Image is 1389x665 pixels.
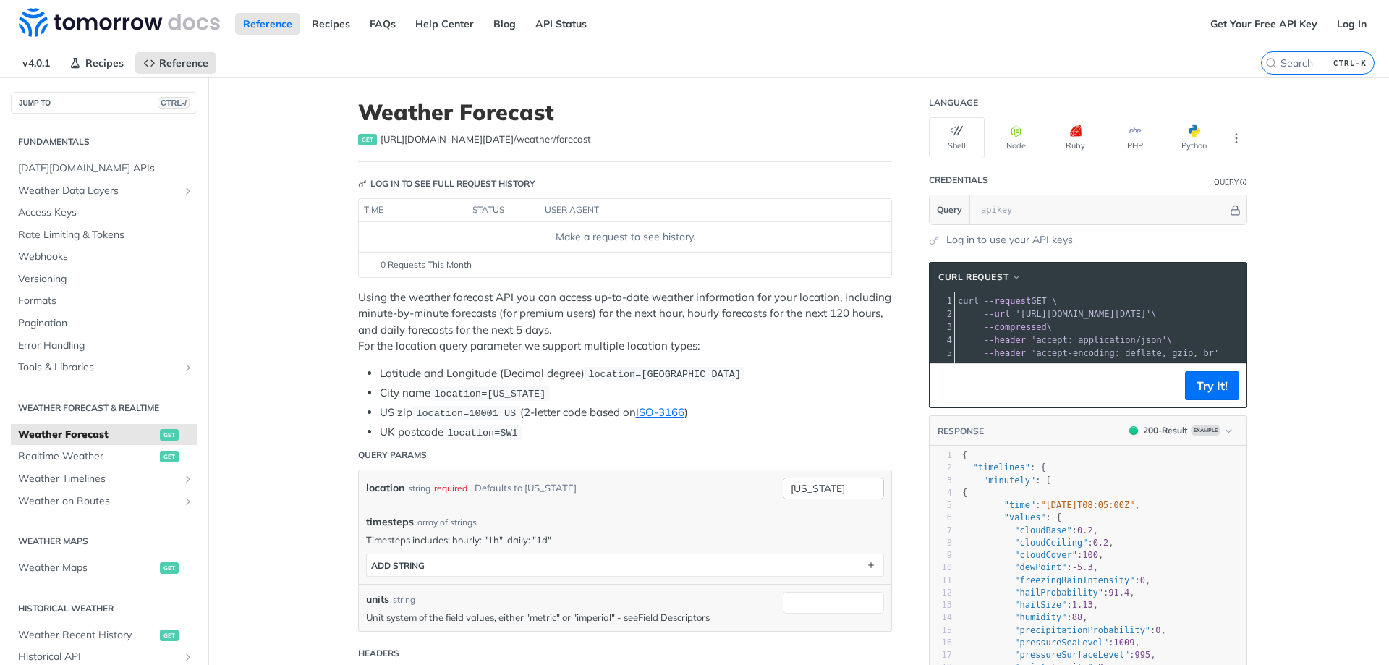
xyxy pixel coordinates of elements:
[235,13,300,35] a: Reference
[588,369,741,380] span: location=[GEOGRAPHIC_DATA]
[135,52,216,74] a: Reference
[1072,600,1093,610] span: 1.13
[930,499,952,512] div: 5
[11,335,197,357] a: Error Handling
[930,449,952,462] div: 1
[930,475,952,487] div: 3
[358,179,367,188] svg: Key
[18,472,179,486] span: Weather Timelines
[540,199,862,222] th: user agent
[930,512,952,524] div: 6
[18,272,194,287] span: Versioning
[1122,423,1239,438] button: 200200-ResultExample
[182,185,194,197] button: Show subpages for Weather Data Layers
[11,290,197,312] a: Formats
[18,250,194,264] span: Webhooks
[359,199,467,222] th: time
[19,8,220,37] img: Tomorrow.io Weather API Docs
[1228,203,1243,217] button: Hide
[1082,550,1098,560] span: 100
[930,321,954,334] div: 3
[1230,132,1243,145] svg: More ellipsis
[1077,525,1093,535] span: 0.2
[381,132,591,147] span: https://api.tomorrow.io/v4/weather/forecast
[937,424,985,439] button: RESPONSE
[930,587,952,599] div: 12
[393,593,415,606] div: string
[958,296,1057,306] span: GET \
[358,99,892,125] h1: Weather Forecast
[1143,424,1188,437] div: 200 - Result
[18,449,156,464] span: Realtime Weather
[485,13,524,35] a: Blog
[930,624,952,637] div: 15
[962,450,967,460] span: {
[930,462,952,474] div: 2
[366,533,884,546] p: Timesteps includes: hourly: "1h", daily: "1d"
[11,402,197,415] h2: Weather Forecast & realtime
[1214,177,1247,187] div: QueryInformation
[365,229,885,245] div: Make a request to see history.
[11,624,197,646] a: Weather Recent Historyget
[1014,575,1134,585] span: "freezingRainIntensity"
[416,408,516,419] span: location=10001 US
[984,309,1010,319] span: --url
[929,174,988,187] div: Credentials
[304,13,358,35] a: Recipes
[1077,562,1093,572] span: 5.3
[447,428,517,439] span: location=SW1
[18,339,194,353] span: Error Handling
[18,161,194,176] span: [DATE][DOMAIN_NAME] APIs
[358,134,377,145] span: get
[467,199,540,222] th: status
[18,650,179,664] span: Historical API
[366,611,776,624] p: Unit system of the field values, either "metric" or "imperial" - see
[11,357,197,378] a: Tools & LibrariesShow subpages for Tools & Libraries
[929,96,978,109] div: Language
[1014,650,1129,660] span: "pressureSurfaceLevel"
[962,638,1140,648] span: : ,
[984,322,1047,332] span: --compressed
[962,562,1098,572] span: : ,
[11,135,197,148] h2: Fundamentals
[984,296,1031,306] span: --request
[1114,638,1135,648] span: 1009
[1155,625,1160,635] span: 0
[475,478,577,499] div: Defaults to [US_STATE]
[930,525,952,537] div: 7
[962,650,1155,660] span: : ,
[1031,335,1167,345] span: 'accept: application/json'
[988,117,1044,158] button: Node
[367,554,883,576] button: ADD string
[18,184,179,198] span: Weather Data Layers
[1014,612,1066,622] span: "humidity"
[962,575,1150,585] span: : ,
[984,348,1026,358] span: --header
[380,365,892,382] li: Latitude and Longitude (Decimal degree)
[1072,612,1082,622] span: 88
[11,224,197,246] a: Rate Limiting & Tokens
[18,294,194,308] span: Formats
[962,550,1103,560] span: : ,
[11,557,197,579] a: Weather Mapsget
[962,462,1046,473] span: : {
[1048,117,1103,158] button: Ruby
[18,628,156,643] span: Weather Recent History
[1107,117,1163,158] button: PHP
[11,202,197,224] a: Access Keys
[1191,425,1220,436] span: Example
[160,451,179,462] span: get
[930,347,954,360] div: 5
[1031,348,1219,358] span: 'accept-encoding: deflate, gzip, br'
[974,195,1228,224] input: apikey
[1108,588,1129,598] span: 91.4
[160,562,179,574] span: get
[18,428,156,442] span: Weather Forecast
[1040,500,1134,510] span: "[DATE]T08:05:00Z"
[14,52,58,74] span: v4.0.1
[358,449,427,462] div: Query Params
[930,562,952,574] div: 10
[1014,525,1071,535] span: "cloudBase"
[11,468,197,490] a: Weather TimelinesShow subpages for Weather Timelines
[930,537,952,549] div: 8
